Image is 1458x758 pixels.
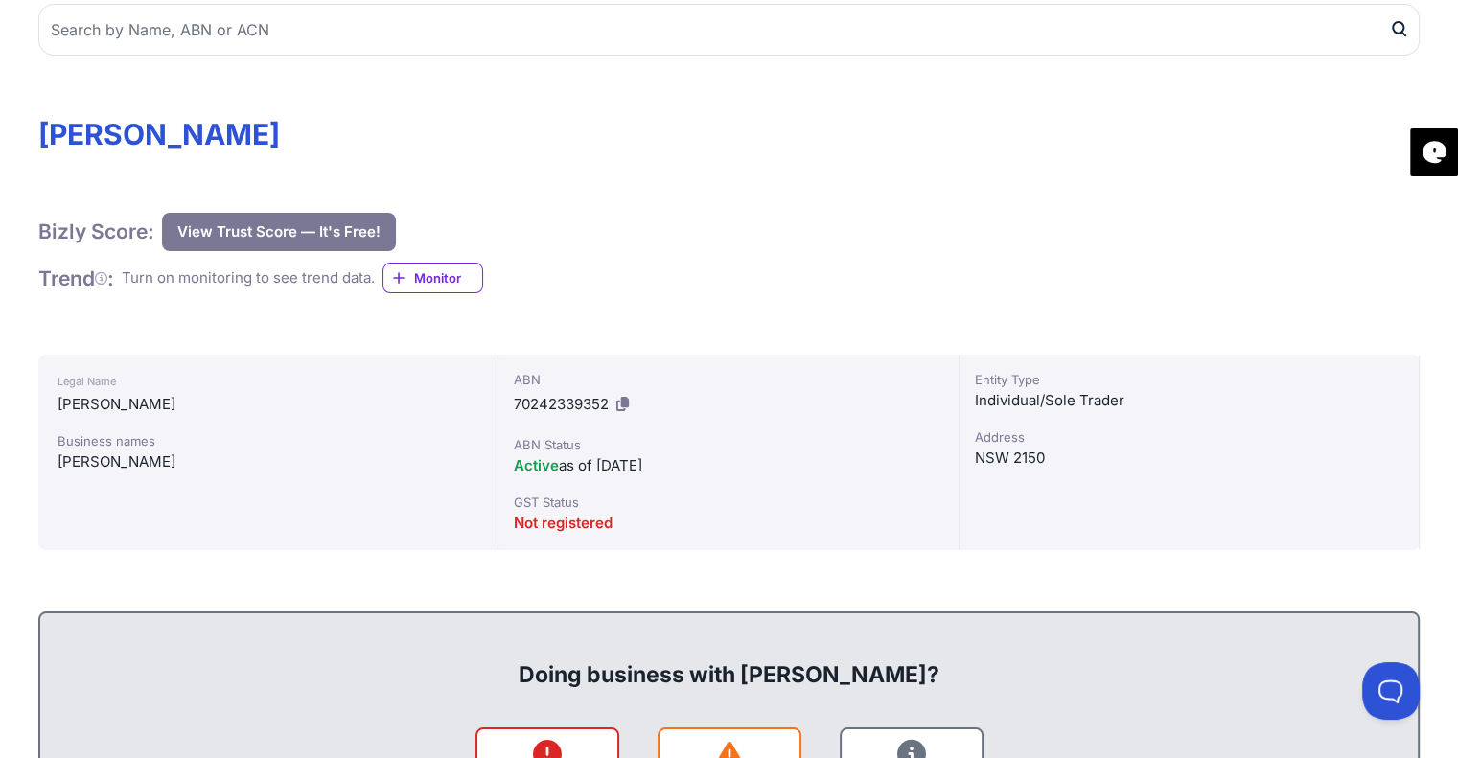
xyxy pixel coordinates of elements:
[514,454,942,477] div: as of [DATE]
[382,263,483,293] a: Monitor
[58,393,478,416] div: [PERSON_NAME]
[38,117,1420,151] h1: [PERSON_NAME]
[58,431,478,450] div: Business names
[58,370,478,393] div: Legal Name
[162,213,396,251] button: View Trust Score — It's Free!
[514,514,613,532] span: Not registered
[38,4,1420,56] input: Search by Name, ABN or ACN
[514,395,609,413] span: 70242339352
[514,456,559,474] span: Active
[122,267,375,289] div: Turn on monitoring to see trend data.
[38,265,114,291] h1: Trend :
[975,370,1403,389] div: Entity Type
[975,447,1403,470] div: NSW 2150
[1362,662,1420,720] iframe: Toggle Customer Support
[58,450,478,473] div: [PERSON_NAME]
[514,435,942,454] div: ABN Status
[414,268,482,287] span: Monitor
[975,427,1403,447] div: Address
[59,629,1399,690] div: Doing business with [PERSON_NAME]?
[514,493,942,512] div: GST Status
[38,218,154,244] h1: Bizly Score:
[975,389,1403,412] div: Individual/Sole Trader
[514,370,942,389] div: ABN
